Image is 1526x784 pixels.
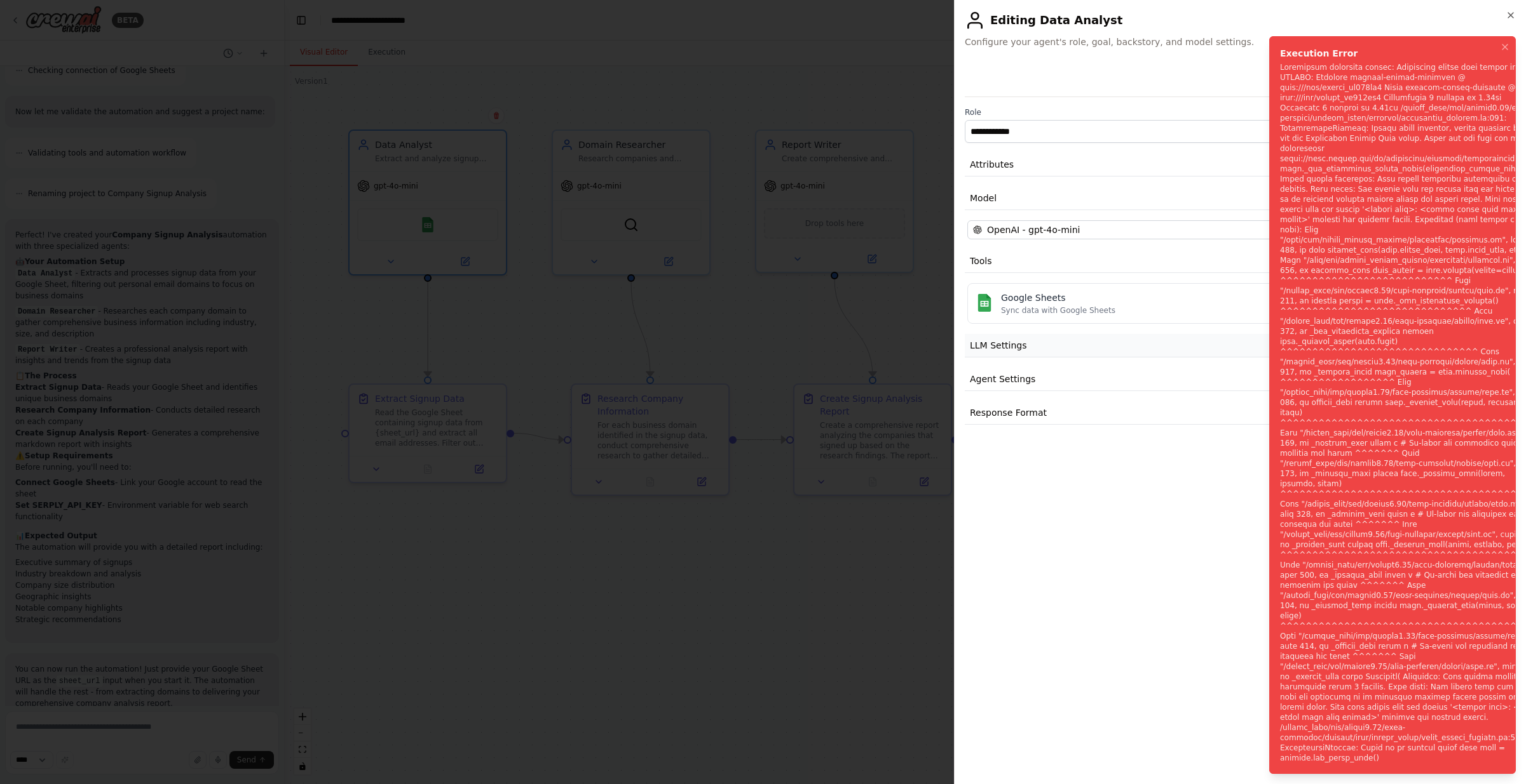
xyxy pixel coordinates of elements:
span: LLM Settings [970,339,1027,352]
button: OpenAI - gpt-4o-mini [967,220,1513,239]
span: OpenAI - gpt-4o-mini [987,223,1080,236]
span: Configure your agent's role, goal, backstory, and model settings. [965,36,1516,48]
div: Google Sheets [1001,291,1115,304]
label: Role [965,107,1516,117]
button: Response Format [965,401,1516,425]
button: Model [965,187,1516,210]
button: Attributes [965,153,1516,176]
span: Tools [970,255,992,267]
span: Model [970,192,997,204]
span: Response Format [970,406,1047,419]
button: Tools [965,249,1516,273]
button: Agent Settings [965,368,1516,391]
h2: Editing Data Analyst [965,10,1516,30]
div: Sync data with Google Sheets [1001,305,1115,316]
img: Google Sheets [976,294,993,312]
span: Agent Settings [970,373,1035,385]
button: LLM Settings [965,334,1516,357]
span: Attributes [970,158,1014,171]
